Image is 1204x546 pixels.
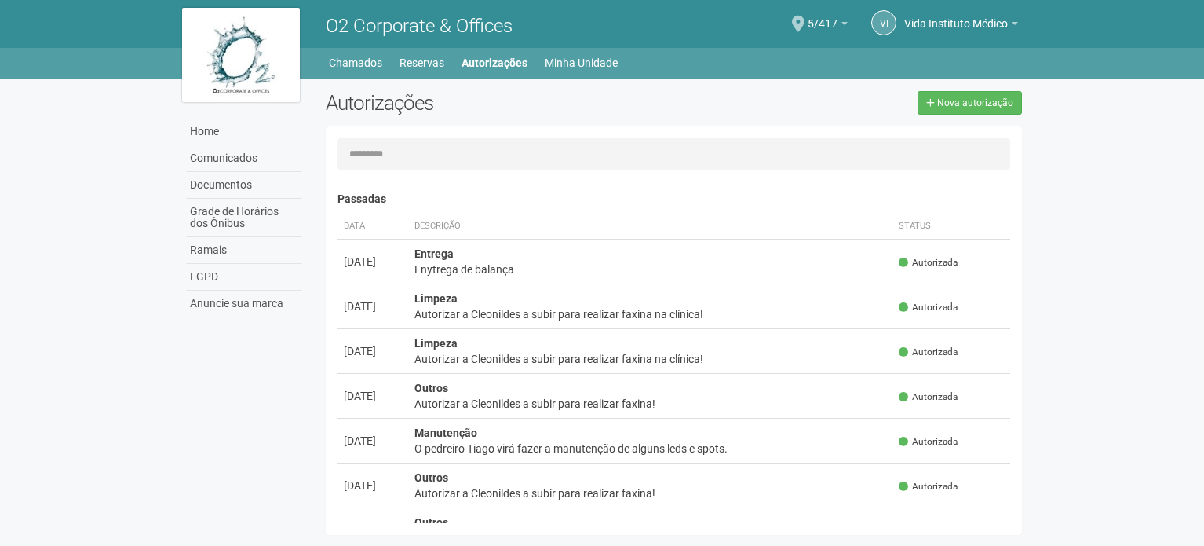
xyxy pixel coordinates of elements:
[186,264,302,291] a: LGPD
[186,237,302,264] a: Ramais
[414,292,458,305] strong: Limpeza
[414,306,886,322] div: Autorizar a Cleonildes a subir para realizar faxina na clínica!
[344,522,402,538] div: [DATE]
[937,97,1013,108] span: Nova autorização
[344,433,402,449] div: [DATE]
[186,291,302,317] a: Anuncie sua marca
[414,427,477,439] strong: Manutenção
[899,435,958,449] span: Autorizada
[808,2,837,30] span: 5/417
[414,471,448,484] strong: Outros
[414,441,886,456] div: O pedreiro Tiago virá fazer a manutenção de alguns leds e spots.
[918,91,1022,115] a: Nova autorização
[904,2,1008,30] span: Vida Instituto Médico
[186,119,302,145] a: Home
[462,52,527,74] a: Autorizações
[899,346,958,359] span: Autorizada
[871,10,896,35] a: VI
[344,388,402,404] div: [DATE]
[414,351,886,367] div: Autorizar a Cleonildes a subir para realizar faxina na clínica!
[182,8,300,102] img: logo.jpg
[326,15,513,37] span: O2 Corporate & Offices
[808,20,848,32] a: 5/417
[899,301,958,314] span: Autorizada
[344,343,402,359] div: [DATE]
[414,247,454,260] strong: Entrega
[899,390,958,404] span: Autorizada
[414,486,886,501] div: Autorizar a Cleonildes a subir para realizar faxina!
[414,382,448,394] strong: Outros
[337,193,1010,205] h4: Passadas
[329,52,382,74] a: Chamados
[904,20,1018,32] a: Vida Instituto Médico
[414,262,886,277] div: Enytrega de balança
[344,254,402,269] div: [DATE]
[337,214,408,240] th: Data
[326,91,662,115] h2: Autorizações
[186,145,302,172] a: Comunicados
[344,478,402,493] div: [DATE]
[400,52,444,74] a: Reservas
[414,516,448,529] strong: Outros
[899,256,958,269] span: Autorizada
[545,52,618,74] a: Minha Unidade
[414,337,458,350] strong: Limpeza
[186,172,302,199] a: Documentos
[892,214,1010,240] th: Status
[414,396,886,412] div: Autorizar a Cleonildes a subir para realizar faxina!
[186,199,302,237] a: Grade de Horários dos Ônibus
[899,480,958,493] span: Autorizada
[408,214,892,240] th: Descrição
[344,299,402,314] div: [DATE]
